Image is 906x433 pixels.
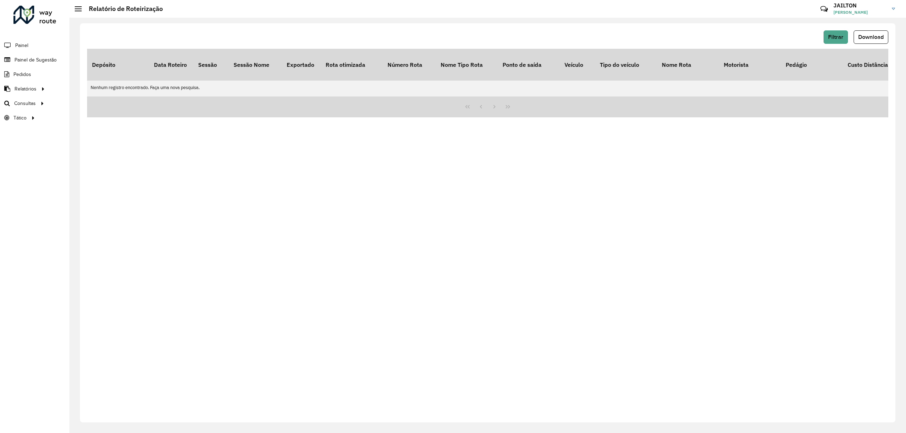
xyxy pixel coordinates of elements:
span: Painel de Sugestão [15,56,57,64]
a: Contato Rápido [816,1,832,17]
th: Número Rota [383,49,436,81]
th: Nome Tipo Rota [436,49,498,81]
th: Data Roteiro [149,49,193,81]
th: Motorista [719,49,781,81]
button: Download [854,30,888,44]
th: Rota otimizada [321,49,383,81]
th: Exportado [282,49,321,81]
span: Filtrar [828,34,843,40]
th: Depósito [87,49,149,81]
th: Nome Rota [657,49,719,81]
span: Download [858,34,884,40]
th: Sessão Nome [229,49,282,81]
span: Relatórios [15,85,36,93]
th: Veículo [560,49,595,81]
th: Pedágio [781,49,843,81]
th: Custo Distância [843,49,905,81]
th: Ponto de saída [498,49,560,81]
button: Filtrar [824,30,848,44]
th: Tipo do veículo [595,49,657,81]
span: Pedidos [13,71,31,78]
span: [PERSON_NAME] [833,9,887,16]
h3: JAILTON [833,2,887,9]
span: Consultas [14,100,36,107]
th: Sessão [193,49,229,81]
span: Tático [13,114,27,122]
h2: Relatório de Roteirização [82,5,163,13]
span: Painel [15,42,28,49]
